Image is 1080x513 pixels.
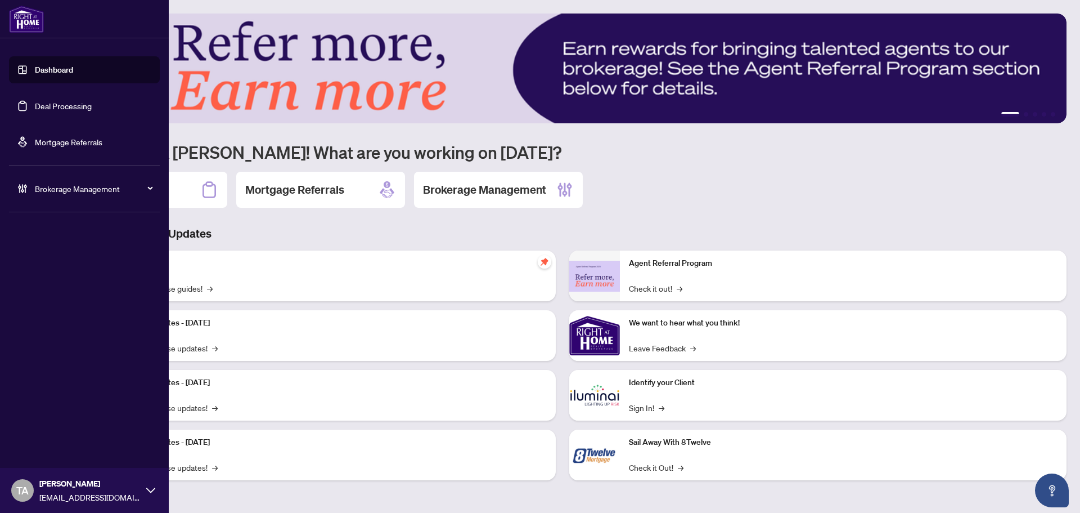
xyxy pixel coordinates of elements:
p: Self-Help [118,257,547,270]
img: logo [9,6,44,33]
span: → [659,402,664,414]
img: Identify your Client [569,370,620,421]
p: Platform Updates - [DATE] [118,436,547,449]
img: Sail Away With 8Twelve [569,430,620,480]
h3: Brokerage & Industry Updates [58,226,1066,242]
p: Agent Referral Program [629,257,1057,270]
img: Slide 0 [58,14,1066,123]
button: 3 [1033,112,1037,117]
span: Brokerage Management [35,182,152,195]
h2: Mortgage Referrals [245,182,344,198]
button: Open asap [1035,474,1069,507]
button: 4 [1042,112,1046,117]
a: Check it Out!→ [629,461,683,474]
p: Platform Updates - [DATE] [118,317,547,329]
span: → [690,342,696,354]
button: 1 [1001,112,1019,117]
a: Leave Feedback→ [629,342,696,354]
p: We want to hear what you think! [629,317,1057,329]
a: Dashboard [35,65,73,75]
a: Mortgage Referrals [35,137,102,147]
h2: Brokerage Management [423,182,546,198]
img: We want to hear what you think! [569,310,620,361]
p: Identify your Client [629,377,1057,389]
span: [EMAIL_ADDRESS][DOMAIN_NAME] [39,491,141,503]
h1: Welcome back [PERSON_NAME]! What are you working on [DATE]? [58,141,1066,163]
span: → [677,282,682,295]
span: → [678,461,683,474]
a: Check it out!→ [629,282,682,295]
a: Sign In!→ [629,402,664,414]
span: TA [16,483,29,498]
button: 2 [1024,112,1028,117]
span: → [212,342,218,354]
span: [PERSON_NAME] [39,478,141,490]
p: Sail Away With 8Twelve [629,436,1057,449]
span: → [207,282,213,295]
span: → [212,461,218,474]
p: Platform Updates - [DATE] [118,377,547,389]
img: Agent Referral Program [569,261,620,292]
button: 5 [1051,112,1055,117]
a: Deal Processing [35,101,92,111]
span: pushpin [538,255,551,269]
span: → [212,402,218,414]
